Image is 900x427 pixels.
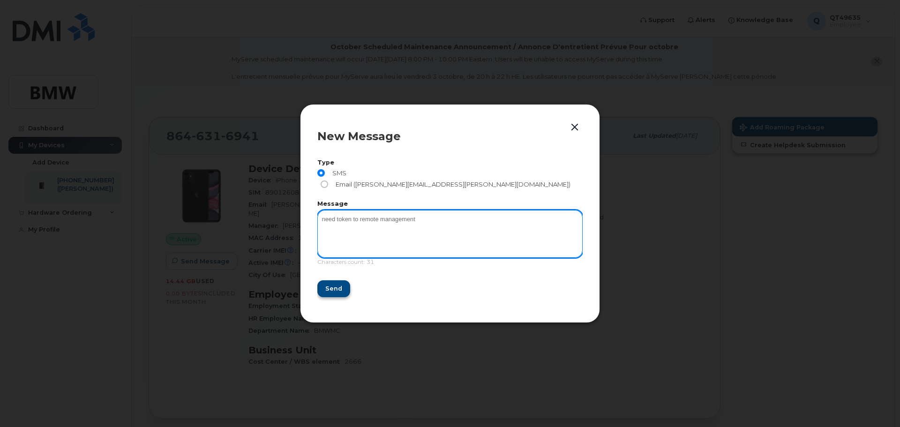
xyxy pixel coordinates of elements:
div: Characters count: 31 [317,258,583,271]
span: Send [325,284,342,293]
iframe: Messenger Launcher [859,386,893,420]
span: Email ([PERSON_NAME][EMAIL_ADDRESS][PERSON_NAME][DOMAIN_NAME]) [332,180,570,188]
input: SMS [317,169,325,177]
label: Type [317,160,583,166]
div: New Message [317,131,583,142]
button: Send [317,280,350,297]
span: SMS [329,169,346,177]
label: Message [317,201,583,207]
input: Email ([PERSON_NAME][EMAIL_ADDRESS][PERSON_NAME][DOMAIN_NAME]) [321,180,328,188]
